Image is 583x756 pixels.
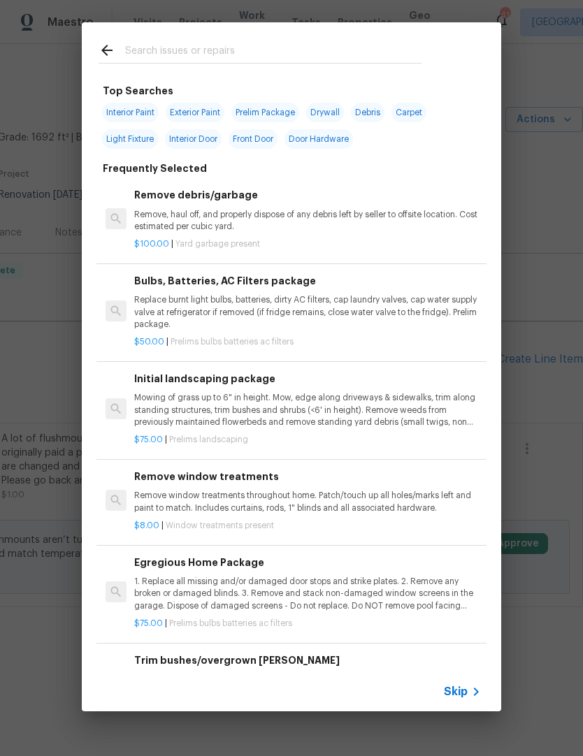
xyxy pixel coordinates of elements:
[134,520,481,532] p: |
[134,336,481,348] p: |
[134,618,481,630] p: |
[134,555,481,570] h6: Egregious Home Package
[175,240,260,248] span: Yard garbage present
[134,273,481,289] h6: Bulbs, Batteries, AC Filters package
[166,103,224,122] span: Exterior Paint
[103,161,207,176] h6: Frequently Selected
[134,392,481,428] p: Mowing of grass up to 6" in height. Mow, edge along driveways & sidewalks, trim along standing st...
[102,103,159,122] span: Interior Paint
[306,103,344,122] span: Drywall
[134,521,159,530] span: $8.00
[134,337,164,346] span: $50.00
[134,294,481,330] p: Replace burnt light bulbs, batteries, dirty AC filters, cap laundry valves, cap water supply valv...
[125,42,422,63] input: Search issues or repairs
[134,435,163,444] span: $75.00
[391,103,426,122] span: Carpet
[103,83,173,99] h6: Top Searches
[134,469,481,484] h6: Remove window treatments
[134,240,169,248] span: $100.00
[169,619,292,627] span: Prelims bulbs batteries ac filters
[134,653,481,668] h6: Trim bushes/overgrown [PERSON_NAME]
[134,619,163,627] span: $75.00
[166,521,274,530] span: Window treatments present
[351,103,384,122] span: Debris
[169,435,248,444] span: Prelims landscaping
[134,209,481,233] p: Remove, haul off, and properly dispose of any debris left by seller to offsite location. Cost est...
[134,576,481,611] p: 1. Replace all missing and/or damaged door stops and strike plates. 2. Remove any broken or damag...
[285,129,353,149] span: Door Hardware
[134,238,481,250] p: |
[165,129,222,149] span: Interior Door
[134,371,481,386] h6: Initial landscaping package
[229,129,278,149] span: Front Door
[171,337,294,346] span: Prelims bulbs batteries ac filters
[231,103,299,122] span: Prelim Package
[444,685,468,699] span: Skip
[134,187,481,203] h6: Remove debris/garbage
[134,490,481,514] p: Remove window treatments throughout home. Patch/touch up all holes/marks left and paint to match....
[102,129,158,149] span: Light Fixture
[134,434,481,446] p: |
